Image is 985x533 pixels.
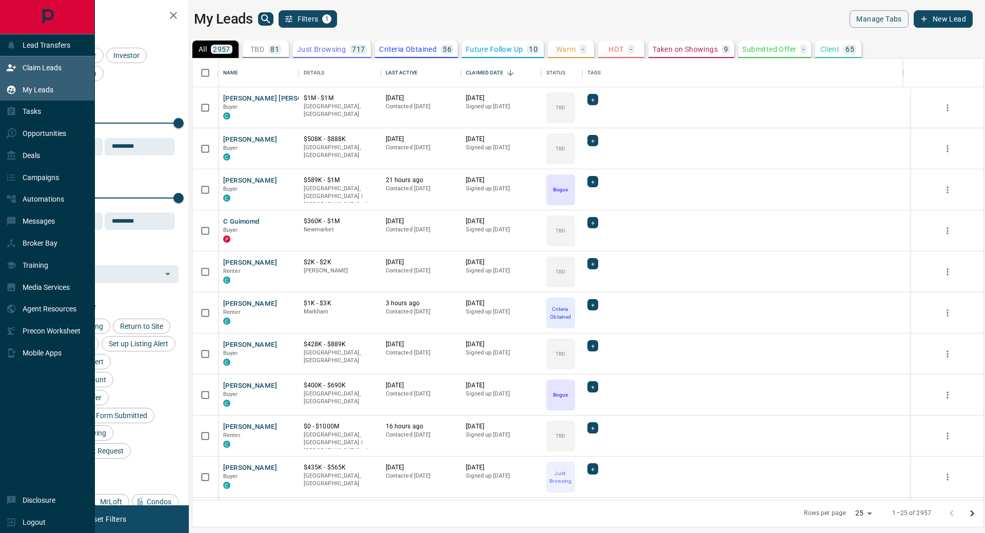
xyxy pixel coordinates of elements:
h1: My Leads [194,11,253,27]
div: 25 [851,506,876,521]
button: Go to next page [962,503,982,524]
button: more [940,141,955,156]
div: condos.ca [223,153,230,161]
p: 16 hours ago [386,422,456,431]
span: Set up Listing Alert [105,340,172,348]
p: Signed up [DATE] [466,267,536,275]
div: + [587,217,598,228]
button: [PERSON_NAME] [223,299,277,309]
p: Signed up [DATE] [466,308,536,316]
p: Mississauga [304,185,376,209]
button: more [940,305,955,321]
button: more [940,346,955,362]
button: [PERSON_NAME] [223,176,277,186]
button: [PERSON_NAME] [223,463,277,473]
div: Claimed Date [466,58,503,87]
div: Name [223,58,239,87]
p: [DATE] [466,463,536,472]
p: $360K - $1M [304,217,376,226]
div: + [587,381,598,392]
p: Signed up [DATE] [466,349,536,357]
button: [PERSON_NAME] [223,381,277,391]
span: Investor [110,51,143,60]
span: + [591,464,595,474]
p: 65 [845,46,854,53]
div: Claimed Date [461,58,541,87]
p: All [199,46,207,53]
p: Criteria Obtained [379,46,437,53]
div: Tags [587,58,601,87]
p: [PERSON_NAME] [304,267,376,275]
div: + [587,258,598,269]
span: MrLoft [96,498,126,506]
p: 9 [724,46,728,53]
p: [DATE] [386,217,456,226]
p: TBD [250,46,264,53]
p: $589K - $1M [304,176,376,185]
span: Buyer [223,227,238,233]
p: 1–25 of 2957 [892,509,931,518]
span: Renter [223,432,241,439]
div: + [587,299,598,310]
span: + [591,135,595,146]
button: [PERSON_NAME] [PERSON_NAME] [223,94,332,104]
p: [DATE] [466,217,536,226]
span: + [591,382,595,392]
button: more [940,469,955,485]
p: [DATE] [466,381,536,390]
p: [DATE] [466,258,536,267]
span: + [591,218,595,228]
button: more [940,223,955,239]
p: Contacted [DATE] [386,226,456,234]
button: New Lead [914,10,973,28]
p: Contacted [DATE] [386,472,456,480]
p: Criteria Obtained [547,305,574,321]
button: Sort [503,66,518,80]
p: [DATE] [386,463,456,472]
span: 1 [323,15,330,23]
p: Bogus [553,391,568,399]
p: - [630,46,632,53]
span: + [591,176,595,187]
p: Taken on Showings [653,46,718,53]
p: Signed up [DATE] [466,472,536,480]
div: condos.ca [223,441,230,448]
p: $435K - $565K [304,463,376,472]
span: Buyer [223,473,238,480]
button: Manage Tabs [850,10,908,28]
button: more [940,182,955,198]
p: Signed up [DATE] [466,226,536,234]
p: [DATE] [386,381,456,390]
button: Open [161,267,175,281]
p: Rows per page: [804,509,847,518]
div: Tags [582,58,903,87]
p: [DATE] [466,94,536,103]
span: Buyer [223,391,238,398]
span: + [591,423,595,433]
p: Signed up [DATE] [466,185,536,193]
span: Buyer [223,104,238,110]
p: TBD [556,268,565,275]
p: Just Browsing [547,469,574,485]
button: [PERSON_NAME] [223,340,277,350]
p: - [582,46,584,53]
p: [GEOGRAPHIC_DATA], [GEOGRAPHIC_DATA] [304,390,376,406]
div: condos.ca [223,400,230,407]
p: [DATE] [466,176,536,185]
p: [GEOGRAPHIC_DATA], [GEOGRAPHIC_DATA] [304,144,376,160]
div: Investor [106,48,147,63]
div: + [587,422,598,433]
h2: Filters [33,10,179,23]
div: condos.ca [223,482,230,489]
p: [DATE] [466,340,536,349]
p: Bogus [553,186,568,193]
p: $508K - $888K [304,135,376,144]
p: $1M - $1M [304,94,376,103]
p: Contacted [DATE] [386,308,456,316]
button: more [940,264,955,280]
p: Contacted [DATE] [386,103,456,111]
p: $400K - $690K [304,381,376,390]
button: more [940,428,955,444]
div: condos.ca [223,277,230,284]
p: [GEOGRAPHIC_DATA], [GEOGRAPHIC_DATA] [304,349,376,365]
